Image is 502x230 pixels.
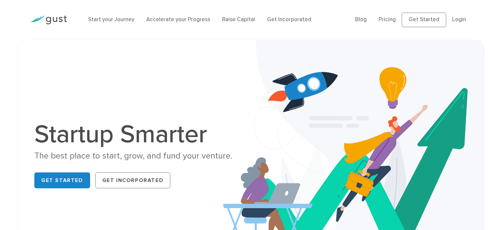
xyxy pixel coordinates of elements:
a: Pricing [379,16,396,23]
div: The best place to start, grow, and fund your venture. [34,150,246,162]
h1: Startup Smarter [34,122,246,147]
a: Get Started [34,172,90,188]
a: Get Incorporated [267,16,311,23]
a: Blog [355,16,367,23]
a: Start your Journey [88,16,134,23]
a: Raise Capital [222,16,255,23]
a: Accelerate your Progress [146,16,210,23]
a: Get Incorporated [95,172,171,188]
img: Gust Logo [30,16,67,24]
a: Login [452,16,466,23]
a: Get Started [402,13,446,27]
